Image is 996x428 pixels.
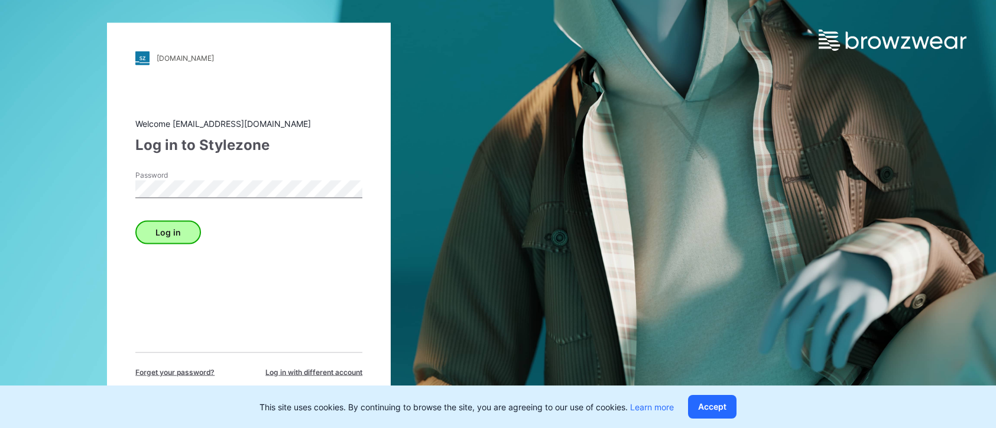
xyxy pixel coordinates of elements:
[819,30,966,51] img: browzwear-logo.e42bd6dac1945053ebaf764b6aa21510.svg
[265,367,362,377] span: Log in with different account
[688,395,737,419] button: Accept
[135,367,215,377] span: Forget your password?
[135,51,362,65] a: [DOMAIN_NAME]
[135,220,201,244] button: Log in
[630,402,674,412] a: Learn more
[135,117,362,129] div: Welcome [EMAIL_ADDRESS][DOMAIN_NAME]
[135,134,362,155] div: Log in to Stylezone
[135,51,150,65] img: stylezone-logo.562084cfcfab977791bfbf7441f1a819.svg
[157,54,214,63] div: [DOMAIN_NAME]
[135,169,218,180] label: Password
[259,401,674,413] p: This site uses cookies. By continuing to browse the site, you are agreeing to our use of cookies.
